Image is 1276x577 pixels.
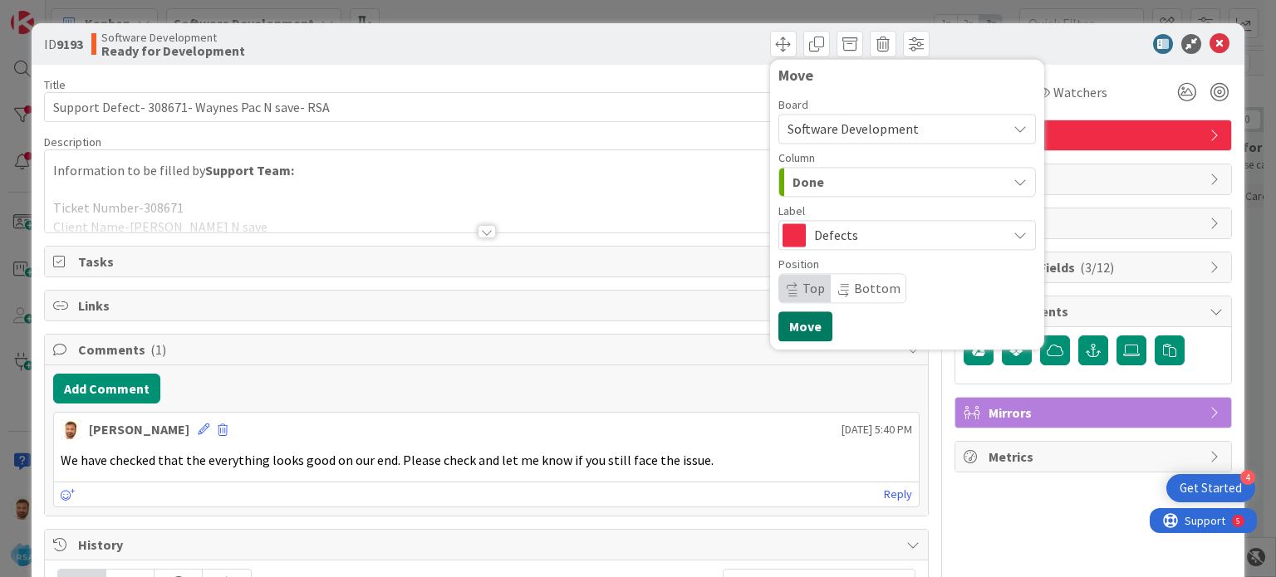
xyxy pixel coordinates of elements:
[44,77,66,92] label: Title
[814,223,999,247] span: Defects
[78,535,897,555] span: History
[989,403,1201,423] span: Mirrors
[884,484,912,505] a: Reply
[78,296,897,315] span: Links
[989,301,1201,321] span: Attachments
[53,374,160,403] button: Add Comment
[78,340,897,359] span: Comments
[44,34,83,54] span: ID
[989,447,1201,467] span: Metrics
[1180,480,1242,496] div: Get Started
[56,36,83,52] b: 9193
[61,452,714,468] span: We have checked that the everything looks good on our end. Please check and let me know if you st...
[793,171,824,193] span: Done
[989,169,1201,189] span: Dates
[44,134,101,149] span: Description
[61,419,81,439] img: AS
[205,162,294,178] strong: Support Team:
[788,120,919,137] span: Software Development
[778,258,819,270] span: Position
[778,311,832,341] button: Move
[989,213,1201,233] span: Block
[842,421,912,438] span: [DATE] 5:40 PM
[44,92,928,122] input: type card name here...
[35,2,76,22] span: Support
[150,341,166,358] span: ( 1 )
[778,152,815,164] span: Column
[854,280,901,296] span: Bottom
[989,257,1201,277] span: Custom Fields
[101,44,245,57] b: Ready for Development
[1080,259,1114,276] span: ( 3/12 )
[989,125,1201,145] span: Defects
[1166,474,1255,502] div: Open Get Started checklist, remaining modules: 4
[778,167,1036,197] button: Done
[778,67,1036,84] div: Move
[1053,82,1107,102] span: Watchers
[53,161,919,180] p: Information to be filled by
[89,419,189,439] div: [PERSON_NAME]
[1240,470,1255,485] div: 4
[778,205,805,217] span: Label
[802,280,825,296] span: Top
[778,99,808,110] span: Board
[86,7,91,20] div: 5
[78,252,897,271] span: Tasks
[101,31,245,44] span: Software Development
